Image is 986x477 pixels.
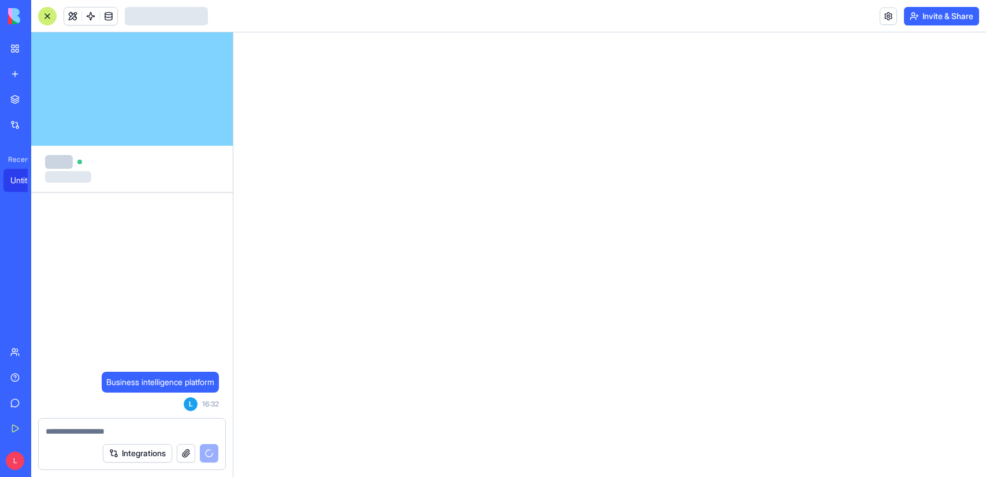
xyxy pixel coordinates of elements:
button: Invite & Share [904,7,979,25]
span: 16:32 [202,400,219,409]
button: Integrations [103,444,172,463]
img: logo [8,8,80,24]
a: Untitled App [3,169,50,192]
div: Untitled App [10,175,43,186]
span: Business intelligence platform [106,376,214,388]
span: L [6,452,24,470]
span: Recent [3,155,28,164]
span: L [184,397,198,411]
